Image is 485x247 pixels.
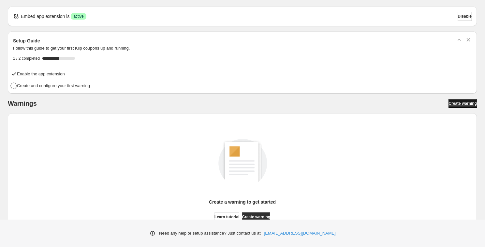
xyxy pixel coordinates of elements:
[214,212,240,222] a: Learn tutorial
[242,214,270,220] span: Create warning
[209,199,276,205] p: Create a warning to get started
[17,83,90,89] h4: Create and configure your first warning
[13,45,472,52] p: Follow this guide to get your first Klip coupons up and running.
[8,100,37,107] h2: Warnings
[214,214,240,220] span: Learn tutorial
[13,56,40,61] span: 1 / 2 completed
[21,13,69,20] p: Embed app extension is
[448,101,477,106] span: Create warning
[73,14,83,19] span: active
[17,71,65,77] h4: Enable the app extension
[13,38,40,44] h3: Setup Guide
[458,14,472,19] span: Disable
[448,99,477,108] a: Create warning
[264,230,336,237] a: [EMAIL_ADDRESS][DOMAIN_NAME]
[242,212,270,222] a: Create warning
[458,12,472,21] button: Disable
